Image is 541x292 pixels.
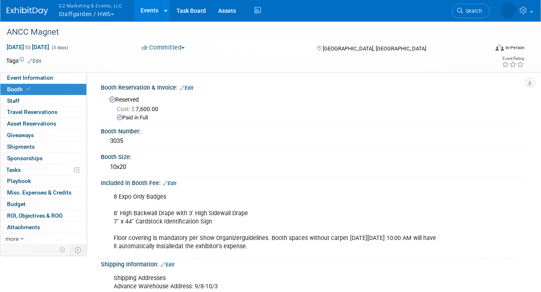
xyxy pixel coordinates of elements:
div: Reserved [107,93,518,122]
div: In-Person [505,45,524,51]
span: Sponsorships [7,155,43,161]
span: to [24,44,32,50]
button: Committed [139,43,188,52]
span: Search [463,8,482,14]
a: Attachments [0,222,86,233]
span: [DATE] [DATE] [6,43,50,51]
span: 7,600.00 [117,106,162,112]
span: Budget [7,201,26,207]
a: Sponsorships [0,153,86,164]
div: Booth Number: [101,125,524,135]
a: Staff [0,95,86,107]
div: Included in Booth Fee: [101,177,524,188]
a: Edit [161,262,174,268]
span: Giveaways [7,132,34,138]
span: [GEOGRAPHIC_DATA], [GEOGRAPHIC_DATA] [323,45,426,52]
a: Tasks [0,164,86,176]
div: Booth Size: [101,151,524,161]
div: Event Format [448,43,524,55]
td: Personalize Event Tab Strip [55,245,70,255]
span: Cost: $ [117,106,136,112]
span: Travel Reservations [7,109,57,115]
span: Booth [7,86,32,93]
div: 10x20 [107,161,518,173]
span: Staff [7,97,19,104]
span: Tasks [6,166,21,173]
a: Shipments [0,141,86,152]
i: Booth reservation complete [26,87,31,91]
a: Budget [0,199,86,210]
span: G2 Marketing & Events, LLC [59,1,122,10]
td: Toggle Event Tabs [70,245,87,255]
a: Edit [163,180,176,186]
div: Booth Reservation & Invoice: [101,81,524,92]
a: more [0,233,86,245]
a: Misc. Expenses & Credits [0,187,86,198]
span: Misc. Expenses & Credits [7,189,71,196]
span: Asset Reservations [7,120,56,127]
div: Shipping Information: [101,258,524,269]
span: more [5,235,19,242]
img: ExhibitDay [7,7,48,15]
a: Travel Reservations [0,107,86,118]
td: Tags [6,57,41,65]
a: Edit [180,85,193,91]
div: 3035 [107,135,518,147]
a: Event Information [0,72,86,83]
a: Asset Reservations [0,118,86,129]
span: Shipments [7,143,35,150]
a: Giveaways [0,130,86,141]
div: Event Rating [502,57,524,61]
a: Edit [28,58,41,64]
a: Search [452,4,490,18]
span: Event Information [7,74,53,81]
a: Playbook [0,176,86,187]
div: 8 Expo Only Badges 8' High Backwall Drape with 3' High Sidewall Drape 7" x 44" Cardstock Identifi... [108,189,441,255]
img: Format-Inperson.png [496,44,504,51]
a: Booth [0,84,86,95]
span: Playbook [7,178,31,184]
div: Paid in Full [117,114,518,122]
img: Nora McQuillan [500,3,516,19]
a: ROI, Objectives & ROO [0,210,86,221]
span: ROI, Objectives & ROO [7,212,62,219]
div: ANCC Magnet [4,25,480,40]
span: (3 days) [51,45,68,50]
span: Attachments [7,224,40,230]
